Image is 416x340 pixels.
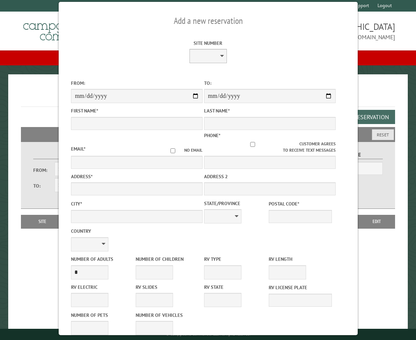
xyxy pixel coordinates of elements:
label: RV License Plate [269,284,332,291]
label: RV State [204,284,267,291]
img: Campground Commander [21,15,114,44]
label: From: [33,167,55,174]
label: Last Name [204,107,336,114]
th: Site [25,215,61,228]
label: No email [161,147,203,154]
label: Address [71,173,203,180]
input: No email [161,148,184,153]
label: To: [33,182,55,189]
small: © Campground Commander LLC. All rights reserved. [166,332,250,337]
label: Number of Adults [71,256,134,263]
h2: Filters [21,127,395,141]
label: Number of Pets [71,312,134,319]
label: State/Province [204,200,267,207]
button: Add a Reservation [331,110,395,124]
label: Country [71,228,203,235]
th: Edit [358,215,395,228]
button: Reset [372,129,394,140]
label: Postal Code [269,200,332,207]
label: RV Slides [136,284,199,291]
label: Phone [204,132,221,139]
label: City [71,200,203,207]
label: First Name [71,107,203,114]
label: Site Number [142,40,274,47]
label: To: [204,80,336,87]
label: RV Type [204,256,267,263]
label: RV Length [269,256,332,263]
label: Address 2 [204,173,336,180]
label: Number of Vehicles [136,312,199,319]
label: RV Electric [71,284,134,291]
label: Email [71,146,86,152]
input: Customer agrees to receive text messages [206,142,299,147]
label: Dates [33,151,119,159]
label: Customer agrees to receive text messages [204,141,336,154]
label: From: [71,80,203,87]
label: Number of Children [136,256,199,263]
h1: Reservations [21,86,395,107]
h2: Add a new reservation [71,14,345,28]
